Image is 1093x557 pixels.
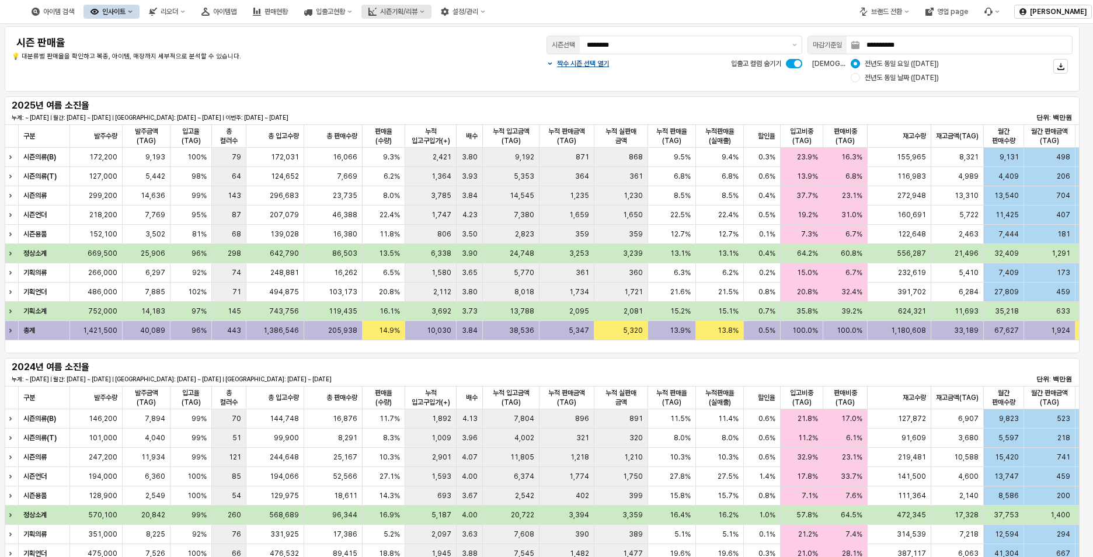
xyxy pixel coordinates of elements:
[127,388,165,407] span: 발주금액(TAG)
[845,268,862,277] span: 6.7%
[452,8,478,16] div: 설정/관리
[431,268,451,277] span: 1,580
[544,127,589,145] span: 누적 판매금액(TAG)
[462,249,478,258] span: 3.90
[569,287,589,297] span: 1,734
[43,8,74,16] div: 아이템 검색
[83,5,140,19] div: 인사이트
[557,59,609,68] p: 짝수 시즌 선택 열기
[192,210,207,220] span: 95%
[1029,127,1070,145] span: 월간 판매금액(TAG)
[812,60,906,68] span: [DEMOGRAPHIC_DATA] 기준:
[828,388,862,407] span: 판매비중(TAG)
[329,287,357,297] span: 103,173
[437,229,451,239] span: 806
[718,249,739,258] span: 13.1%
[552,39,575,51] div: 시즌선택
[797,152,818,162] span: 23.9%
[333,229,357,239] span: 16,380
[175,388,207,407] span: 입고율(TAG)
[718,287,739,297] span: 21.5%
[758,172,775,181] span: 0.6%
[23,393,35,402] span: 구분
[670,287,691,297] span: 21.6%
[433,152,451,162] span: 2,421
[5,467,20,486] div: Expand row
[488,388,534,407] span: 누적 입고금액(TAG)
[785,388,818,407] span: 입고비중(TAG)
[841,210,862,220] span: 31.0%
[383,152,400,162] span: 9.3%
[988,127,1019,145] span: 월간 판매수량
[192,307,207,316] span: 97%
[12,52,454,62] p: 💡 대분류별 판매율을 확인하고 복종, 아이템, 매장까지 세부적으로 분석할 수 있습니다.
[575,172,589,181] span: 364
[5,409,20,428] div: Expand row
[569,249,589,258] span: 3,253
[326,131,357,141] span: 총 판매수량
[16,37,449,48] h4: 시즌 판매율
[188,287,207,297] span: 102%
[379,249,400,258] span: 13.5%
[865,59,939,68] span: 전년도 동일 요일 ([DATE])
[758,393,775,402] span: 할인율
[232,152,241,162] span: 79
[5,283,20,301] div: Expand row
[89,152,117,162] span: 172,200
[361,5,431,19] div: 시즌기획/리뷰
[333,152,357,162] span: 16,066
[1056,210,1070,220] span: 407
[383,191,400,200] span: 8.0%
[629,172,643,181] span: 361
[959,287,979,297] span: 6,284
[546,59,609,68] button: 짝수 시즌 선택 열기
[329,307,357,316] span: 119,435
[828,127,862,145] span: 판매비중(TAG)
[629,152,643,162] span: 868
[228,307,241,316] span: 145
[431,249,451,258] span: 6,338
[431,210,451,220] span: 1,747
[246,5,295,19] div: 판매현황
[25,5,81,19] div: 아이템 검색
[462,172,478,181] span: 3.93
[936,393,979,402] span: 재고금액(TAG)
[12,100,189,112] h5: 2025년 여름 소진율
[897,191,926,200] span: 272,948
[718,210,739,220] span: 22.4%
[89,191,117,200] span: 299,200
[510,249,534,258] span: 24,748
[959,229,979,239] span: 2,463
[674,152,691,162] span: 9.5%
[514,210,534,220] span: 7,380
[1057,172,1070,181] span: 206
[813,39,842,51] div: 마감기준일
[670,210,691,220] span: 22.5%
[897,249,926,258] span: 556,287
[145,268,165,277] span: 6,297
[629,229,643,239] span: 359
[269,307,299,316] span: 743,756
[785,127,818,145] span: 입고비중(TAG)
[841,152,862,162] span: 16.3%
[5,186,20,205] div: Expand row
[977,5,1007,19] div: 버그 제보 및 기능 개선 요청
[488,127,534,145] span: 누적 입고금액(TAG)
[194,5,243,19] div: 아이템맵
[759,268,775,277] span: 0.2%
[89,229,117,239] span: 152,100
[852,5,916,19] div: 브랜드 전환
[269,287,299,297] span: 494,875
[653,388,691,407] span: 누적 판매율(TAG)
[23,153,56,161] strong: 시즌의류(B)
[798,210,818,220] span: 19.2%
[674,268,691,277] span: 6.3%
[23,172,57,180] strong: 시즌의류(T)
[841,287,862,297] span: 32.4%
[5,448,20,467] div: Expand row
[758,131,775,141] span: 할인율
[623,249,643,258] span: 3,239
[670,229,691,239] span: 12.7%
[228,191,241,200] span: 143
[271,172,299,181] span: 124,652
